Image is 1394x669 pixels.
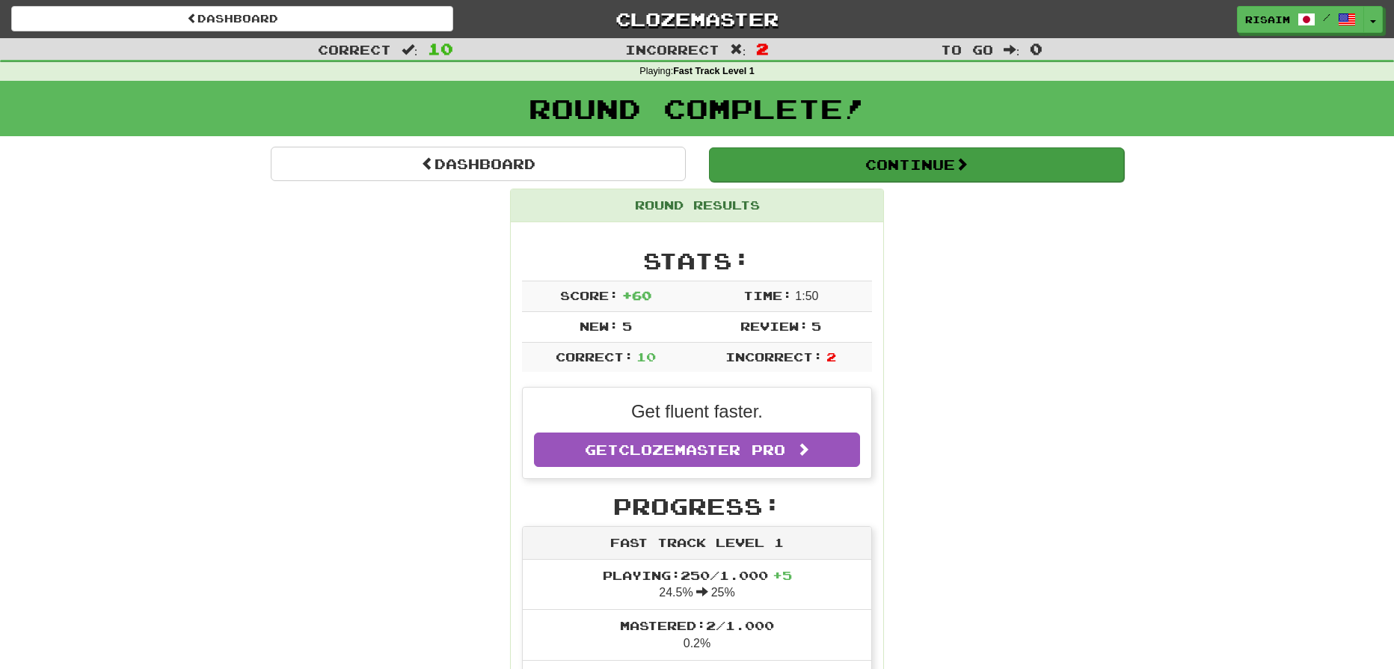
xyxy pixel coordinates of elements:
[1323,12,1330,22] span: /
[826,349,836,364] span: 2
[534,433,860,467] a: GetClozemaster Pro
[1237,6,1364,33] a: risaim /
[618,442,785,458] span: Clozemaster Pro
[773,568,792,582] span: + 5
[523,527,871,560] div: Fast Track Level 1
[743,288,792,302] span: Time:
[622,288,651,302] span: + 60
[5,94,1389,123] h1: Round Complete!
[725,349,823,364] span: Incorrect:
[1030,40,1043,58] span: 0
[622,319,632,333] span: 5
[625,42,719,57] span: Incorrect
[522,494,872,519] h2: Progress:
[511,189,883,222] div: Round Results
[636,349,656,364] span: 10
[756,40,769,58] span: 2
[673,66,755,76] strong: Fast Track Level 1
[730,43,746,56] span: :
[941,42,993,57] span: To go
[580,319,618,333] span: New:
[1004,43,1020,56] span: :
[811,319,821,333] span: 5
[603,568,792,582] span: Playing: 250 / 1.000
[476,6,918,32] a: Clozemaster
[318,42,391,57] span: Correct
[620,618,774,632] span: Mastered: 2 / 1.000
[1245,13,1290,26] span: risaim
[534,399,860,424] p: Get fluent faster.
[271,147,686,181] a: Dashboard
[795,290,818,302] span: 1 : 50
[523,560,871,611] li: 24.5% 25%
[428,40,453,58] span: 10
[560,288,618,302] span: Score:
[402,43,418,56] span: :
[740,319,808,333] span: Review:
[523,609,871,661] li: 0.2%
[522,248,872,273] h2: Stats:
[556,349,633,364] span: Correct:
[11,6,453,31] a: Dashboard
[709,147,1124,182] button: Continue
